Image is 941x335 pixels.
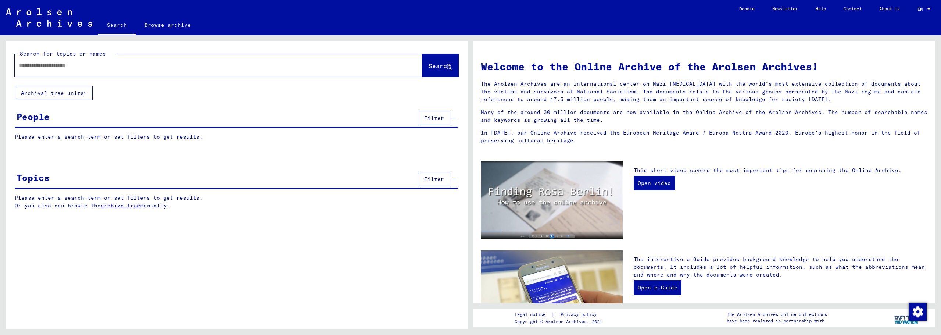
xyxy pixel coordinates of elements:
[17,110,50,123] div: People
[20,50,106,57] mat-label: Search for topics or names
[429,62,451,70] span: Search
[6,8,92,27] img: Arolsen_neg.svg
[893,309,920,327] img: yv_logo.png
[418,111,450,125] button: Filter
[15,133,458,141] p: Please enter a search term or set filters to get results.
[17,171,50,184] div: Topics
[727,318,827,324] p: have been realized in partnership with
[727,311,827,318] p: The Arolsen Archives online collections
[422,54,458,77] button: Search
[481,108,928,124] p: Many of the around 30 million documents are now available in the Online Archive of the Arolsen Ar...
[101,202,140,209] a: archive tree
[98,16,136,35] a: Search
[15,194,458,210] p: Please enter a search term or set filters to get results. Or you also can browse the manually.
[481,80,928,103] p: The Arolsen Archives are an international center on Nazi [MEDICAL_DATA] with the world’s most ext...
[481,161,623,239] img: video.jpg
[515,311,551,318] a: Legal notice
[15,86,93,100] button: Archival tree units
[634,176,675,190] a: Open video
[917,7,926,12] span: EN
[909,303,927,321] img: Change consent
[424,176,444,182] span: Filter
[634,167,928,174] p: This short video covers the most important tips for searching the Online Archive.
[481,129,928,145] p: In [DATE], our Online Archive received the European Heritage Award / Europa Nostra Award 2020, Eu...
[909,303,926,320] div: Change consent
[634,256,928,279] p: The interactive e-Guide provides background knowledge to help you understand the documents. It in...
[136,16,200,34] a: Browse archive
[634,280,681,295] a: Open e-Guide
[515,318,605,325] p: Copyright © Arolsen Archives, 2021
[515,311,605,318] div: |
[418,172,450,186] button: Filter
[481,59,928,74] h1: Welcome to the Online Archive of the Arolsen Archives!
[555,311,605,318] a: Privacy policy
[424,115,444,121] span: Filter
